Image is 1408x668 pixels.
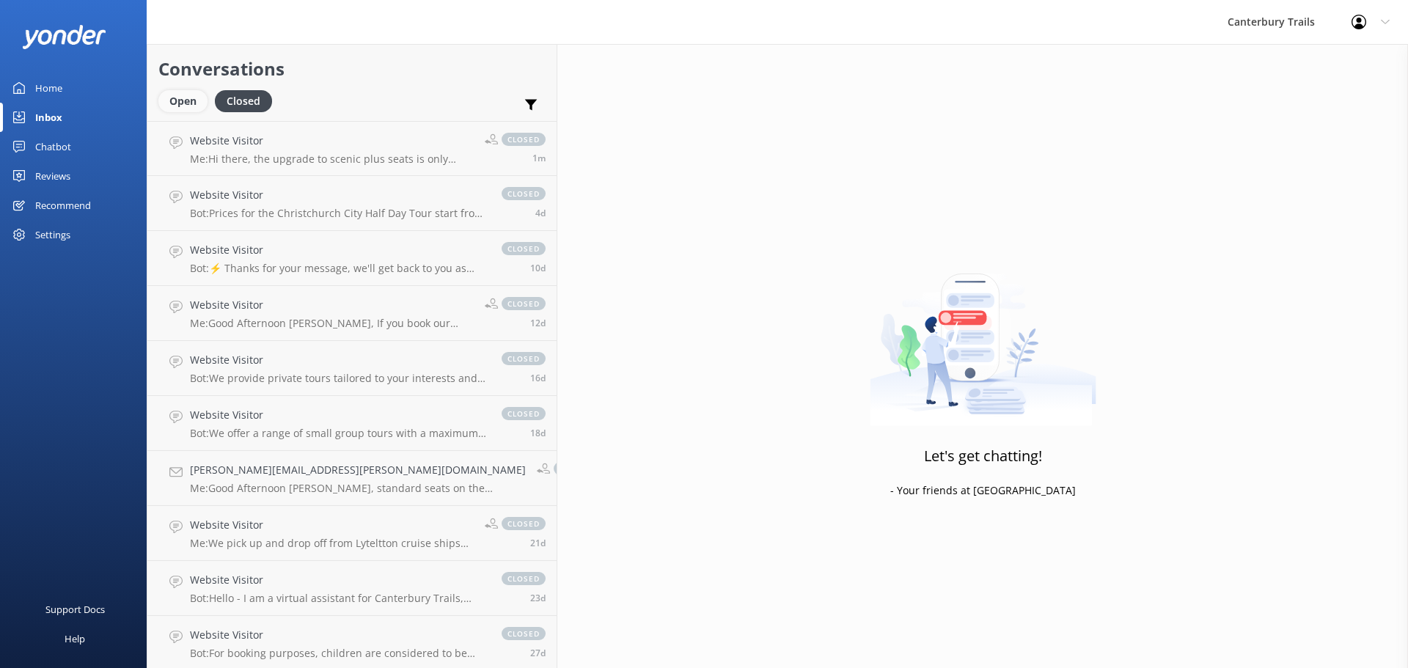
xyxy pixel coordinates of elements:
p: Bot: We offer a range of small group tours with a maximum of 8 guests, highlighting the best of t... [190,427,487,440]
h4: Website Visitor [190,407,487,423]
p: Bot: Prices for the Christchurch City Half Day Tour start from NZD $455 for adults and $227.50 fo... [190,207,487,220]
p: Bot: For booking purposes, children are considered to be aged [DEMOGRAPHIC_DATA] years or younger... [190,647,487,660]
span: closed [554,462,598,475]
h4: Website Visitor [190,187,487,203]
p: Bot: ⚡ Thanks for your message, we'll get back to you as soon as we can. You're also welcome to k... [190,262,487,275]
div: Open [158,90,208,112]
span: closed [502,187,546,200]
h4: Website Visitor [190,133,474,149]
span: Aug 19 2025 04:39pm (UTC +12:00) Pacific/Auckland [530,537,546,549]
span: Sep 10 2025 02:55pm (UTC +12:00) Pacific/Auckland [532,152,546,164]
a: Website VisitorMe:Good Afternoon [PERSON_NAME], If you book our Private [GEOGRAPHIC_DATA] Full da... [147,286,557,341]
div: Inbox [35,103,62,132]
span: closed [502,407,546,420]
span: Aug 24 2025 03:00pm (UTC +12:00) Pacific/Auckland [530,372,546,384]
a: [PERSON_NAME][EMAIL_ADDRESS][PERSON_NAME][DOMAIN_NAME]Me:Good Afternoon [PERSON_NAME], standard s... [147,451,557,506]
span: Aug 22 2025 11:03pm (UTC +12:00) Pacific/Auckland [530,427,546,439]
span: closed [502,517,546,530]
p: Me: We pick up and drop off from Lyteltton cruise ships for private tours. [190,537,474,550]
img: yonder-white-logo.png [22,25,106,49]
p: Me: Good Afternoon [PERSON_NAME], If you book our Private [GEOGRAPHIC_DATA] Full day tour we coul... [190,317,474,330]
a: Website VisitorMe:We pick up and drop off from Lyteltton cruise ships for private tours.closed21d [147,506,557,561]
div: Closed [215,90,272,112]
a: Website VisitorBot:Prices for the Christchurch City Half Day Tour start from NZD $455 for adults ... [147,176,557,231]
p: Bot: We provide private tours tailored to your interests and schedule. Whether you're looking for... [190,372,487,385]
h2: Conversations [158,55,546,83]
h4: Website Visitor [190,572,487,588]
span: Aug 14 2025 08:16am (UTC +12:00) Pacific/Auckland [530,647,546,659]
span: closed [502,242,546,255]
h4: Website Visitor [190,352,487,368]
span: closed [502,352,546,365]
div: Home [35,73,62,103]
a: Website VisitorBot:Hello - I am a virtual assistant for Canterbury Trails, here to answer your qu... [147,561,557,616]
a: Website VisitorMe:Hi there, the upgrade to scenic plus seats is only possible when the tour has b... [147,121,557,176]
h4: [PERSON_NAME][EMAIL_ADDRESS][PERSON_NAME][DOMAIN_NAME] [190,462,526,478]
div: Reviews [35,161,70,191]
span: closed [502,627,546,640]
h4: Website Visitor [190,242,487,258]
span: Aug 18 2025 12:17am (UTC +12:00) Pacific/Auckland [530,592,546,604]
div: Chatbot [35,132,71,161]
a: Website VisitorBot:We provide private tours tailored to your interests and schedule. Whether you'... [147,341,557,396]
span: Aug 29 2025 02:11pm (UTC +12:00) Pacific/Auckland [530,317,546,329]
span: Sep 05 2025 10:31pm (UTC +12:00) Pacific/Auckland [535,207,546,219]
img: artwork of a man stealing a conversation from at giant smartphone [870,243,1096,426]
div: Settings [35,220,70,249]
a: Open [158,92,215,109]
p: Bot: Hello - I am a virtual assistant for Canterbury Trails, here to answer your questions. You m... [190,592,487,605]
span: closed [502,572,546,585]
a: Website VisitorBot:⚡ Thanks for your message, we'll get back to you as soon as we can. You're als... [147,231,557,286]
a: Website VisitorBot:We offer a range of small group tours with a maximum of 8 guests, highlighting... [147,396,557,451]
h4: Website Visitor [190,517,474,533]
h3: Let's get chatting! [924,444,1042,468]
a: Closed [215,92,279,109]
div: Support Docs [45,595,105,624]
div: Recommend [35,191,91,220]
h4: Website Visitor [190,297,474,313]
p: - Your friends at [GEOGRAPHIC_DATA] [890,482,1076,499]
span: closed [502,133,546,146]
span: Aug 31 2025 01:58am (UTC +12:00) Pacific/Auckland [530,262,546,274]
h4: Website Visitor [190,627,487,643]
div: Help [65,624,85,653]
span: closed [502,297,546,310]
p: Me: Hi there, the upgrade to scenic plus seats is only possible when the tour has been booked pri... [190,153,474,166]
p: Me: Good Afternoon [PERSON_NAME], standard seats on the tranzalpine train are sold out on the [DA... [190,482,526,495]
